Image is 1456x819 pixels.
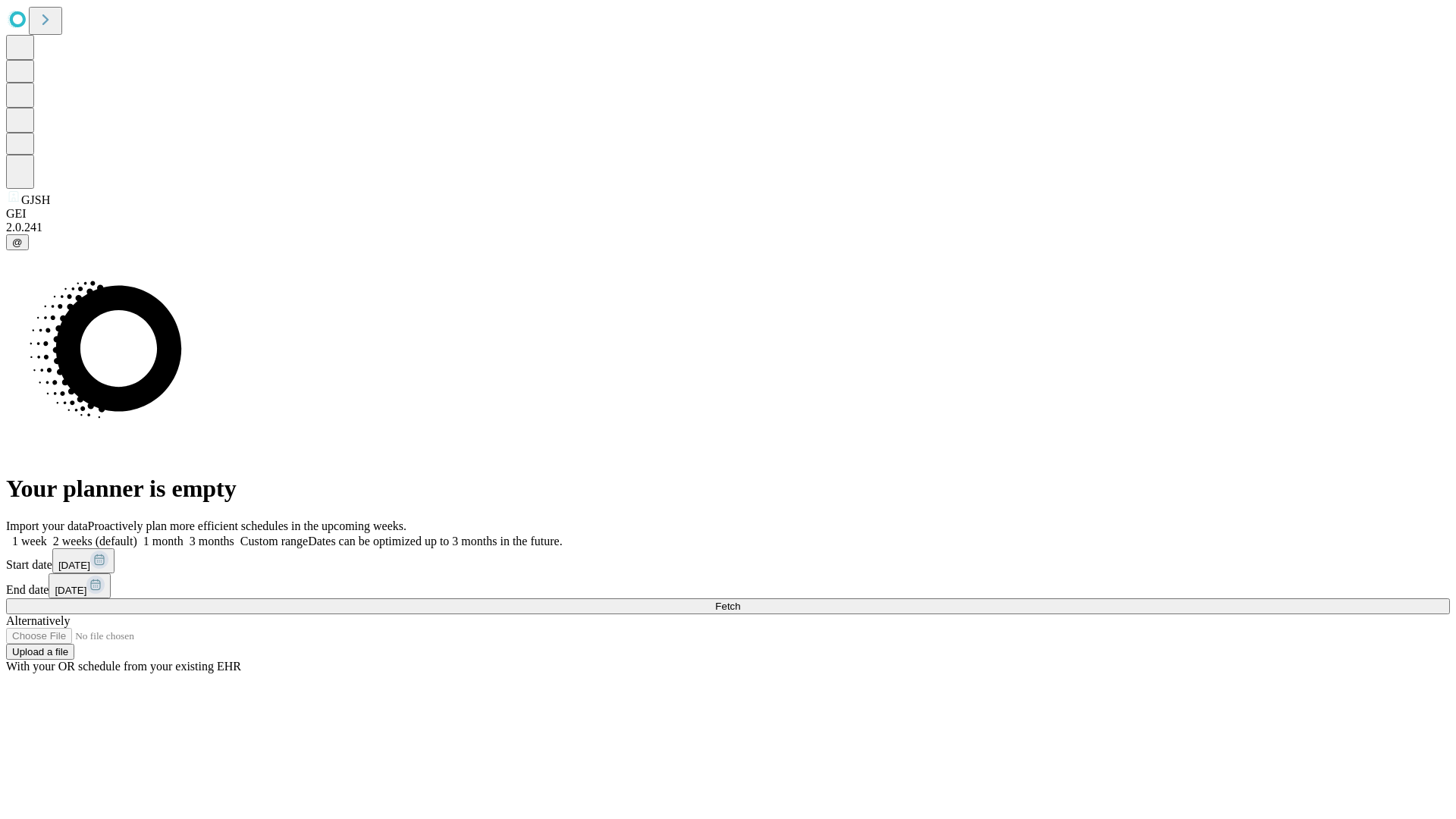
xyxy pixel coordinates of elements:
button: Fetch [6,598,1450,614]
span: With your OR schedule from your existing EHR [6,660,241,673]
div: End date [6,573,1450,598]
span: 2 weeks (default) [53,535,137,548]
span: 1 month [143,535,184,548]
button: Upload a file [6,644,74,660]
span: [DATE] [55,585,86,596]
span: Fetch [715,601,740,612]
span: [DATE] [58,560,90,571]
button: [DATE] [52,548,115,573]
span: GJSH [21,193,50,206]
span: Dates can be optimized up to 3 months in the future. [308,535,562,548]
div: GEI [6,207,1450,221]
button: @ [6,234,29,250]
span: @ [12,237,23,248]
button: [DATE] [49,573,111,598]
div: Start date [6,548,1450,573]
span: 1 week [12,535,47,548]
span: 3 months [190,535,234,548]
span: Custom range [240,535,308,548]
h1: Your planner is empty [6,475,1450,503]
span: Alternatively [6,614,70,627]
span: Proactively plan more efficient schedules in the upcoming weeks. [88,519,406,532]
div: 2.0.241 [6,221,1450,234]
span: Import your data [6,519,88,532]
